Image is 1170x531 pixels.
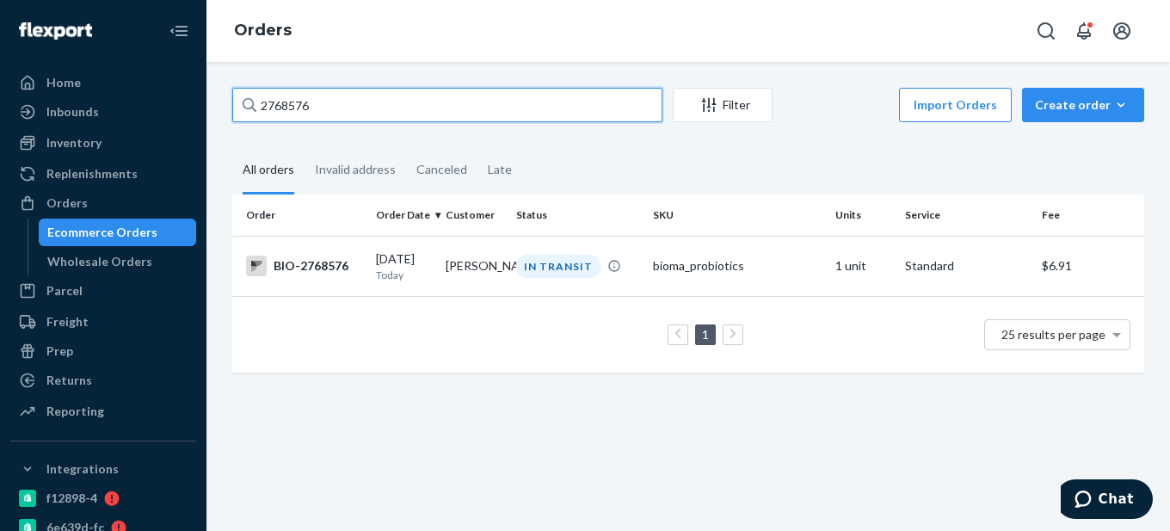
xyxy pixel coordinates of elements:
div: Filter [674,96,772,114]
button: Import Orders [899,88,1012,122]
div: Returns [46,372,92,389]
div: Invalid address [315,147,396,192]
div: Reporting [46,403,104,420]
div: IN TRANSIT [516,255,600,278]
div: Inbounds [46,103,99,120]
div: Orders [46,194,88,212]
a: Returns [10,367,196,394]
td: 1 unit [828,236,898,296]
div: Freight [46,313,89,330]
a: Parcel [10,277,196,305]
input: Search orders [232,88,662,122]
button: Integrations [10,455,196,483]
td: [PERSON_NAME] [439,236,508,296]
div: Prep [46,343,73,360]
button: Filter [673,88,773,122]
a: Ecommerce Orders [39,219,197,246]
th: Order Date [369,194,439,236]
button: Open Search Box [1029,14,1063,48]
iframe: Opens a widget where you can chat to one of our agents [1061,479,1153,522]
a: Reporting [10,398,196,425]
a: Replenishments [10,160,196,188]
div: Home [46,74,81,91]
div: BIO-2768576 [246,256,362,276]
a: Inbounds [10,98,196,126]
div: Replenishments [46,165,138,182]
div: All orders [243,147,294,194]
a: Orders [10,189,196,217]
div: Create order [1035,96,1131,114]
div: Integrations [46,460,119,478]
th: Order [232,194,369,236]
a: Prep [10,337,196,365]
th: SKU [646,194,828,236]
div: Wholesale Orders [47,253,152,270]
span: 25 results per page [1001,327,1105,342]
a: Inventory [10,129,196,157]
img: Flexport logo [19,22,92,40]
button: Close Navigation [162,14,196,48]
div: Late [488,147,512,192]
a: Wholesale Orders [39,248,197,275]
th: Units [828,194,898,236]
a: Freight [10,308,196,336]
div: [DATE] [376,250,432,282]
p: Standard [905,257,1028,275]
div: Parcel [46,282,83,299]
div: Canceled [416,147,467,192]
button: Create order [1022,88,1144,122]
td: $6.91 [1035,236,1144,296]
div: Inventory [46,134,102,151]
div: f12898-4 [46,490,97,507]
button: Open notifications [1067,14,1101,48]
th: Service [898,194,1035,236]
a: Home [10,69,196,96]
div: bioma_probiotics [653,257,822,275]
a: Orders [234,21,292,40]
div: Customer [446,207,502,222]
button: Open account menu [1105,14,1139,48]
ol: breadcrumbs [220,6,305,56]
th: Fee [1035,194,1144,236]
a: f12898-4 [10,485,196,512]
p: Today [376,268,432,282]
div: Ecommerce Orders [47,224,157,241]
th: Status [509,194,646,236]
a: Page 1 is your current page [699,327,712,342]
